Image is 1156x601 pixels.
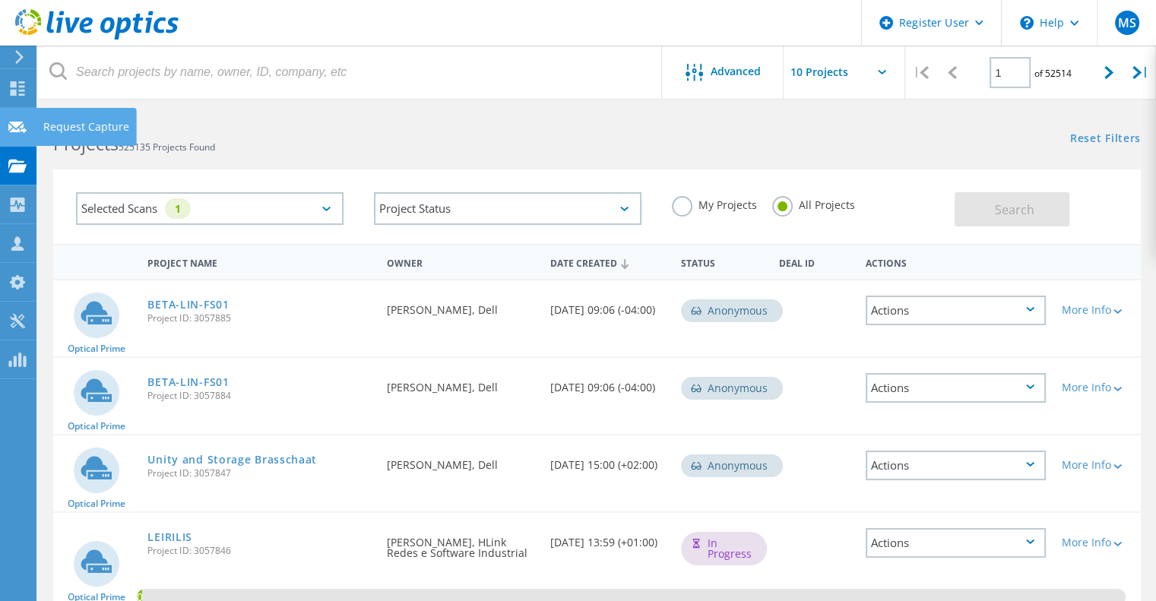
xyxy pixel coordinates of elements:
[673,248,771,276] div: Status
[15,32,179,43] a: Live Optics Dashboard
[379,248,543,276] div: Owner
[995,201,1034,218] span: Search
[147,546,372,555] span: Project ID: 3057846
[866,528,1047,558] div: Actions
[68,344,125,353] span: Optical Prime
[147,454,317,465] a: Unity and Storage Brasschaat
[43,122,129,132] div: Request Capture
[379,435,543,486] div: [PERSON_NAME], Dell
[681,377,783,400] div: Anonymous
[711,66,761,77] span: Advanced
[858,248,1054,276] div: Actions
[1061,382,1132,393] div: More Info
[905,46,936,100] div: |
[681,299,783,322] div: Anonymous
[119,141,215,153] span: 525135 Projects Found
[543,435,673,486] div: [DATE] 15:00 (+02:00)
[1034,67,1072,80] span: of 52514
[38,46,663,99] input: Search projects by name, owner, ID, company, etc
[1061,460,1132,470] div: More Info
[374,192,641,225] div: Project Status
[1070,133,1141,146] a: Reset Filters
[771,248,857,276] div: Deal Id
[379,358,543,408] div: [PERSON_NAME], Dell
[379,280,543,331] div: [PERSON_NAME], Dell
[165,198,191,219] div: 1
[1020,16,1034,30] svg: \n
[140,248,379,276] div: Project Name
[147,469,372,478] span: Project ID: 3057847
[1061,305,1132,315] div: More Info
[543,358,673,408] div: [DATE] 09:06 (-04:00)
[147,299,229,310] a: BETA-LIN-FS01
[76,192,344,225] div: Selected Scans
[147,532,192,542] a: LEIRILIS
[543,280,673,331] div: [DATE] 09:06 (-04:00)
[379,513,543,574] div: [PERSON_NAME], HLink Redes e Software Industrial
[866,373,1047,403] div: Actions
[68,499,125,508] span: Optical Prime
[681,532,767,565] div: In Progress
[543,513,673,563] div: [DATE] 13:59 (+01:00)
[866,451,1047,480] div: Actions
[1125,46,1156,100] div: |
[147,391,372,400] span: Project ID: 3057884
[1061,537,1132,548] div: More Info
[672,196,757,210] label: My Projects
[68,422,125,431] span: Optical Prime
[543,248,673,277] div: Date Created
[147,377,229,387] a: BETA-LIN-FS01
[1117,17,1135,29] span: MS
[866,296,1047,325] div: Actions
[772,196,855,210] label: All Projects
[955,192,1069,226] button: Search
[147,314,372,323] span: Project ID: 3057885
[681,454,783,477] div: Anonymous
